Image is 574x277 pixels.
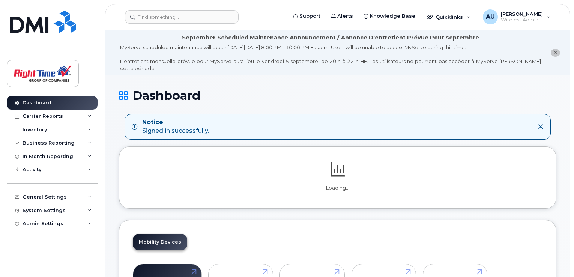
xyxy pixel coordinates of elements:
div: Signed in successfully. [142,118,209,135]
div: September Scheduled Maintenance Announcement / Annonce D'entretient Prévue Pour septembre [182,34,479,42]
h1: Dashboard [119,89,556,102]
button: close notification [551,49,560,57]
div: MyServe scheduled maintenance will occur [DATE][DATE] 8:00 PM - 10:00 PM Eastern. Users will be u... [120,44,541,72]
strong: Notice [142,118,209,127]
a: Mobility Devices [133,234,187,250]
p: Loading... [133,185,542,191]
